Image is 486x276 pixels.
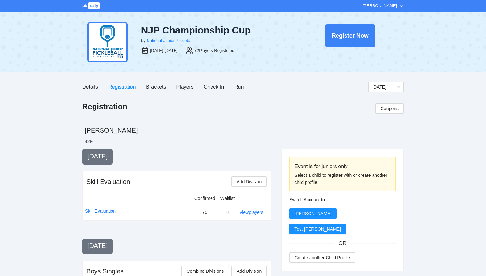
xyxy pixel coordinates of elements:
[204,83,224,91] div: Check In
[85,207,116,214] a: Skill Evaluation
[194,195,215,202] div: Confirmed
[176,83,194,91] div: Players
[294,210,331,217] span: [PERSON_NAME]
[86,177,130,186] div: Skill Evaluation
[372,82,400,92] span: Thursday
[289,208,337,219] button: [PERSON_NAME]
[150,47,178,54] div: [DATE]-[DATE]
[141,24,292,36] div: NJP Championship Cup
[82,3,101,8] a: pbrally
[147,38,193,43] a: National Junior Pickleball
[85,126,404,135] h2: [PERSON_NAME]
[186,268,224,275] span: Combine Divisions
[87,153,108,160] span: [DATE]
[400,4,404,8] span: down
[194,47,234,54] div: 72 Players Registered
[234,83,244,91] div: Run
[294,162,391,170] div: Event is for juniors only
[289,252,355,263] button: Create another Child Profile
[237,178,262,185] span: Add Division
[294,254,350,261] span: Create another Child Profile
[87,242,108,249] span: [DATE]
[82,101,127,112] h1: Registration
[240,210,263,215] a: view players
[334,239,352,247] span: OR
[85,138,93,145] li: 42 F
[294,172,391,186] div: Select a child to register with or create another child profile
[363,3,397,9] div: [PERSON_NAME]
[375,103,404,114] button: Coupons
[231,176,267,187] button: Add Division
[82,3,87,8] span: pb
[325,24,375,47] button: Register Now
[237,268,262,275] span: Add Division
[108,83,136,91] div: Registration
[141,37,146,44] div: by
[289,224,346,234] button: Test [PERSON_NAME]
[87,22,128,62] img: njp-logo2.png
[294,225,341,233] span: Test [PERSON_NAME]
[86,267,124,276] div: Boys Singles
[146,83,166,91] div: Brackets
[88,2,100,9] span: rally
[289,196,396,203] div: Switch Account to:
[82,83,98,91] div: Details
[192,205,218,220] td: 70
[381,105,399,112] span: Coupons
[221,195,235,202] div: Waitlist
[226,210,229,215] span: 0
